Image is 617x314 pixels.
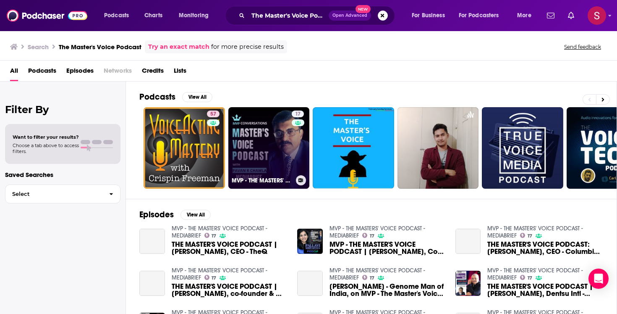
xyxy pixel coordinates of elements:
span: Podcasts [104,10,129,21]
button: Show profile menu [588,6,606,25]
a: THE MASTER'S VOICE PODCAST: Mohit Nirula, CEO - Columbia Pacific Communities [455,229,481,254]
a: 17 [204,275,217,280]
img: THE MASTER'S VOICE PODCAST | Ashish Bhasin, Dentsu Intl - Inspiration for survival, growth [455,271,481,296]
img: Podchaser - Follow, Share and Rate Podcasts [7,8,87,24]
a: Sam Santhosh - Genome Man of India, on MVP - The Master's Voice Podcast [297,271,323,296]
span: Monitoring [179,10,209,21]
button: Select [5,185,120,203]
span: Want to filter your results? [13,134,79,140]
button: Send feedback [562,43,604,50]
button: open menu [98,9,140,22]
a: 17 [204,233,217,238]
p: Saved Searches [5,171,120,179]
a: Podcasts [28,64,56,81]
div: Search podcasts, credits, & more... [233,6,403,25]
span: 17 [212,234,216,238]
span: 17 [212,276,216,280]
span: Select [5,191,102,197]
span: 17 [370,234,374,238]
span: Networks [104,64,132,81]
a: MVP - THE MASTERS' VOICE PODCAST - MEDIABRIEF [172,225,267,239]
a: Charts [139,9,167,22]
a: 57 [207,111,220,117]
span: [PERSON_NAME] - Genome Man of India, on MVP - The Master's Voice Podcast [329,283,445,297]
a: Show notifications dropdown [544,8,558,23]
span: THE MASTER'S VOICE PODCAST | [PERSON_NAME], co-founder & MD APAC - Httpool [172,283,288,297]
button: View All [180,210,211,220]
span: Choose a tab above to access filters. [13,142,79,154]
h3: The Master's Voice Podcast [59,43,141,51]
a: THE MASTER'S VOICE PODCAST | Ashish Bhasin, Dentsu Intl - Inspiration for survival, growth [487,283,603,297]
a: MVP - THE MASTERS' VOICE PODCAST - MEDIABRIEF [487,267,583,281]
a: THE MASTER'S VOICE PODCAST | Sunny Nagpal, co-founder & MD APAC - Httpool [139,271,165,296]
img: User Profile [588,6,606,25]
h2: Filter By [5,103,120,116]
h2: Episodes [139,209,174,220]
button: open menu [511,9,542,22]
span: THE MASTER'S VOICE PODCAST: [PERSON_NAME], CEO - Columbia Pacific Communities [487,241,603,255]
a: MVP - THE MASTERS' VOICE PODCAST - MEDIABRIEF [329,225,425,239]
span: THE MASTER'S VOICE PODCAST | [PERSON_NAME], Dentsu Intl - Inspiration for survival, growth [487,283,603,297]
h2: Podcasts [139,92,175,102]
span: 17 [528,234,532,238]
a: Try an exact match [148,42,209,52]
img: MVP - THE MASTER'S VOICE PODCAST | Pallavi Shrivastava, Co-founder & Director - PROGCAP [297,229,323,254]
a: 17MVP - THE MASTERS' VOICE PODCAST - MEDIABRIEF [228,107,310,189]
span: 17 [528,276,532,280]
span: Charts [144,10,162,21]
div: Open Intercom Messenger [588,269,609,289]
a: THE MASTER'S VOICE PODCAST | Simran Hoon, CEO - TheQ [172,241,288,255]
a: 17 [292,111,304,117]
a: Lists [174,64,186,81]
a: All [10,64,18,81]
a: THE MASTER'S VOICE PODCAST | Simran Hoon, CEO - TheQ [139,229,165,254]
a: Credits [142,64,164,81]
button: View All [182,92,212,102]
span: THE MASTER'S VOICE PODCAST | [PERSON_NAME], CEO - TheQ [172,241,288,255]
button: open menu [406,9,455,22]
button: open menu [453,9,511,22]
span: For Business [412,10,445,21]
a: PodcastsView All [139,92,212,102]
a: 57 [144,107,225,189]
span: For Podcasters [459,10,499,21]
a: MVP - THE MASTERS' VOICE PODCAST - MEDIABRIEF [172,267,267,281]
a: THE MASTER'S VOICE PODCAST | Sunny Nagpal, co-founder & MD APAC - Httpool [172,283,288,297]
input: Search podcasts, credits, & more... [248,9,329,22]
span: MVP - THE MASTER'S VOICE PODCAST | [PERSON_NAME], Co-founder & Director - PROGCAP [329,241,445,255]
a: 17 [520,275,532,280]
a: EpisodesView All [139,209,211,220]
h3: MVP - THE MASTERS' VOICE PODCAST - MEDIABRIEF [232,177,293,184]
button: Open AdvancedNew [329,11,371,21]
a: Show notifications dropdown [565,8,578,23]
span: New [356,5,371,13]
a: 17 [362,233,374,238]
span: Logged in as stephanie85546 [588,6,606,25]
a: 17 [520,233,532,238]
span: Open Advanced [332,13,367,18]
h3: Search [28,43,49,51]
a: MVP - THE MASTERS' VOICE PODCAST - MEDIABRIEF [487,225,583,239]
span: 17 [295,110,301,119]
a: Sam Santhosh - Genome Man of India, on MVP - The Master's Voice Podcast [329,283,445,297]
a: MVP - THE MASTERS' VOICE PODCAST - MEDIABRIEF [329,267,425,281]
span: for more precise results [211,42,284,52]
a: 17 [362,275,374,280]
button: open menu [173,9,220,22]
span: More [517,10,531,21]
span: 57 [210,110,216,119]
a: MVP - THE MASTER'S VOICE PODCAST | Pallavi Shrivastava, Co-founder & Director - PROGCAP [329,241,445,255]
span: 17 [370,276,374,280]
a: THE MASTER'S VOICE PODCAST: Mohit Nirula, CEO - Columbia Pacific Communities [487,241,603,255]
a: Episodes [66,64,94,81]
